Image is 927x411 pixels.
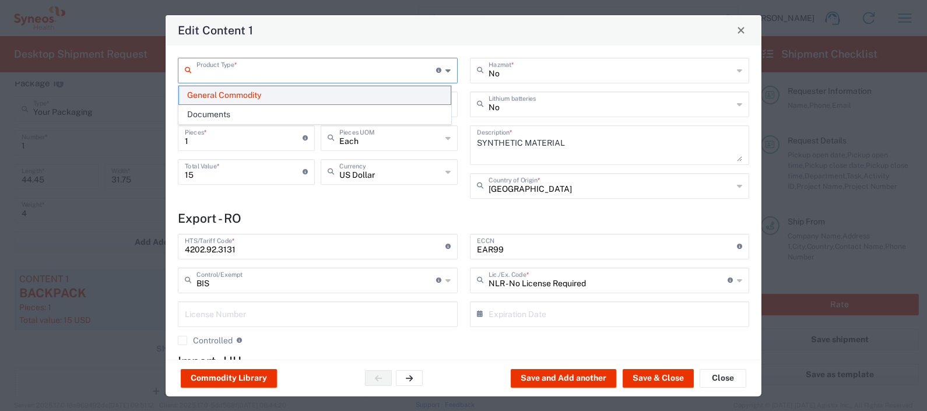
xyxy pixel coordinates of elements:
h4: Edit Content 1 [178,22,253,38]
h4: Import - HU [178,354,749,368]
h4: Export - RO [178,211,749,226]
label: Controlled [178,336,233,345]
button: Close [733,22,749,38]
button: Close [700,369,746,388]
button: Save & Close [623,369,694,388]
button: Commodity Library [181,369,277,388]
span: General Commodity [179,86,451,104]
button: Save and Add another [511,369,616,388]
span: Documents [179,106,451,124]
